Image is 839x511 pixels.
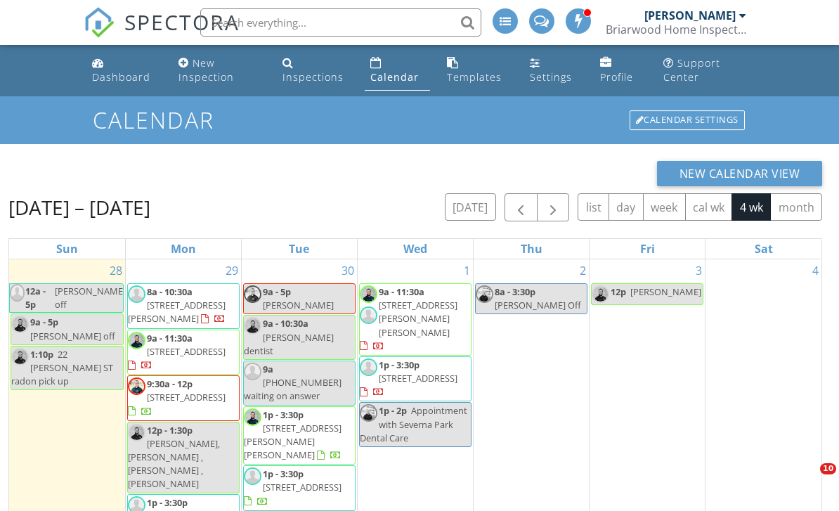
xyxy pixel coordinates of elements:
[476,285,493,303] img: img_1863.jpeg
[537,193,570,222] button: Next
[84,7,115,38] img: The Best Home Inspection Software - Spectora
[359,283,471,356] a: 9a - 11:30a [STREET_ADDRESS][PERSON_NAME][PERSON_NAME]
[495,299,581,311] span: [PERSON_NAME] Off
[524,51,583,91] a: Settings
[8,193,150,221] h2: [DATE] – [DATE]
[820,463,836,474] span: 10
[445,193,496,221] button: [DATE]
[128,285,145,303] img: default-user-f0147aede5fd5fa78ca7ade42f37bd4542148d508eef1c3d3ea960f66861d68b.jpg
[360,285,457,352] a: 9a - 11:30a [STREET_ADDRESS][PERSON_NAME][PERSON_NAME]
[277,51,353,91] a: Inspections
[360,358,377,376] img: default-user-f0147aede5fd5fa78ca7ade42f37bd4542148d508eef1c3d3ea960f66861d68b.jpg
[263,363,273,375] span: 9a
[370,70,419,84] div: Calendar
[379,372,457,384] span: [STREET_ADDRESS]
[360,404,467,444] span: Appointment with Severna Park Dental Care
[127,330,240,375] a: 9a - 11:30a [STREET_ADDRESS]
[360,404,377,422] img: img_1863.jpeg
[505,193,538,222] button: Previous
[770,193,822,221] button: month
[128,377,145,395] img: img_1860.png
[379,404,407,417] span: 1p - 2p
[644,8,736,22] div: [PERSON_NAME]
[365,51,430,91] a: Calendar
[441,51,513,91] a: Templates
[127,375,240,421] a: 9:30a - 12p [STREET_ADDRESS]
[685,193,733,221] button: cal wk
[263,317,308,330] span: 9a - 10:30a
[128,424,145,441] img: img_1861.png
[592,285,609,303] img: img_1861.png
[577,259,589,282] a: Go to October 2, 2025
[128,299,226,325] span: [STREET_ADDRESS][PERSON_NAME]
[244,467,261,485] img: default-user-f0147aede5fd5fa78ca7ade42f37bd4542148d508eef1c3d3ea960f66861d68b.jpg
[11,348,29,366] img: img_1861.png
[244,408,261,426] img: img_1861.png
[147,424,193,436] span: 12p - 1:30p
[86,51,161,91] a: Dashboard
[30,316,58,328] span: 9a - 5p
[244,408,342,462] a: 1p - 3:30p [STREET_ADDRESS][PERSON_NAME][PERSON_NAME]
[53,239,81,259] a: Sunday
[30,348,53,361] span: 1:10p
[244,422,342,461] span: [STREET_ADDRESS][PERSON_NAME][PERSON_NAME]
[630,285,701,298] span: [PERSON_NAME]
[401,239,430,259] a: Wednesday
[147,285,193,298] span: 8a - 10:30a
[173,51,266,91] a: New Inspection
[124,7,240,37] span: SPECTORA
[244,363,261,380] img: default-user-f0147aede5fd5fa78ca7ade42f37bd4542148d508eef1c3d3ea960f66861d68b.jpg
[128,377,226,417] a: 9:30a - 12p [STREET_ADDRESS]
[461,259,473,282] a: Go to October 1, 2025
[606,22,746,37] div: Briarwood Home Inspections
[791,463,825,497] iframe: Intercom live chat
[147,496,188,509] span: 1p - 3:30p
[244,376,342,402] span: [PHONE_NUMBER] waiting on answer
[243,465,356,511] a: 1p - 3:30p [STREET_ADDRESS]
[11,316,29,333] img: img_1861.png
[360,358,457,398] a: 1p - 3:30p [STREET_ADDRESS]
[168,239,199,259] a: Monday
[609,193,644,221] button: day
[447,70,502,84] div: Templates
[594,51,647,91] a: Profile
[518,239,545,259] a: Thursday
[25,284,52,312] span: 12a - 5p
[379,299,457,338] span: [STREET_ADDRESS][PERSON_NAME][PERSON_NAME]
[93,108,746,132] h1: Calendar
[282,70,344,84] div: Inspections
[657,161,823,186] button: New Calendar View
[263,467,304,480] span: 1p - 3:30p
[244,317,261,335] img: img_1861.png
[360,285,377,303] img: img_1861.png
[244,331,334,357] span: [PERSON_NAME] dentist
[127,283,240,329] a: 8a - 10:30a [STREET_ADDRESS][PERSON_NAME]
[263,285,291,298] span: 9a - 5p
[107,259,125,282] a: Go to September 28, 2025
[360,306,377,324] img: default-user-f0147aede5fd5fa78ca7ade42f37bd4542148d508eef1c3d3ea960f66861d68b.jpg
[128,437,220,491] span: [PERSON_NAME], [PERSON_NAME] , [PERSON_NAME] , [PERSON_NAME]
[55,285,126,311] span: [PERSON_NAME] off
[263,481,342,493] span: [STREET_ADDRESS]
[147,391,226,403] span: [STREET_ADDRESS]
[628,109,746,131] a: Calendar Settings
[809,259,821,282] a: Go to October 4, 2025
[495,285,535,298] span: 8a - 3:30p
[693,259,705,282] a: Go to October 3, 2025
[244,285,261,303] img: img_1860.png
[243,406,356,465] a: 1p - 3:30p [STREET_ADDRESS][PERSON_NAME][PERSON_NAME]
[630,110,745,130] div: Calendar Settings
[578,193,609,221] button: list
[30,330,115,342] span: [PERSON_NAME] off
[611,285,626,298] span: 12p
[643,193,686,221] button: week
[147,345,226,358] span: [STREET_ADDRESS]
[178,56,234,84] div: New Inspection
[637,239,658,259] a: Friday
[379,285,424,298] span: 9a - 11:30a
[339,259,357,282] a: Go to September 30, 2025
[263,299,334,311] span: [PERSON_NAME]
[359,356,471,402] a: 1p - 3:30p [STREET_ADDRESS]
[658,51,752,91] a: Support Center
[263,408,304,421] span: 1p - 3:30p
